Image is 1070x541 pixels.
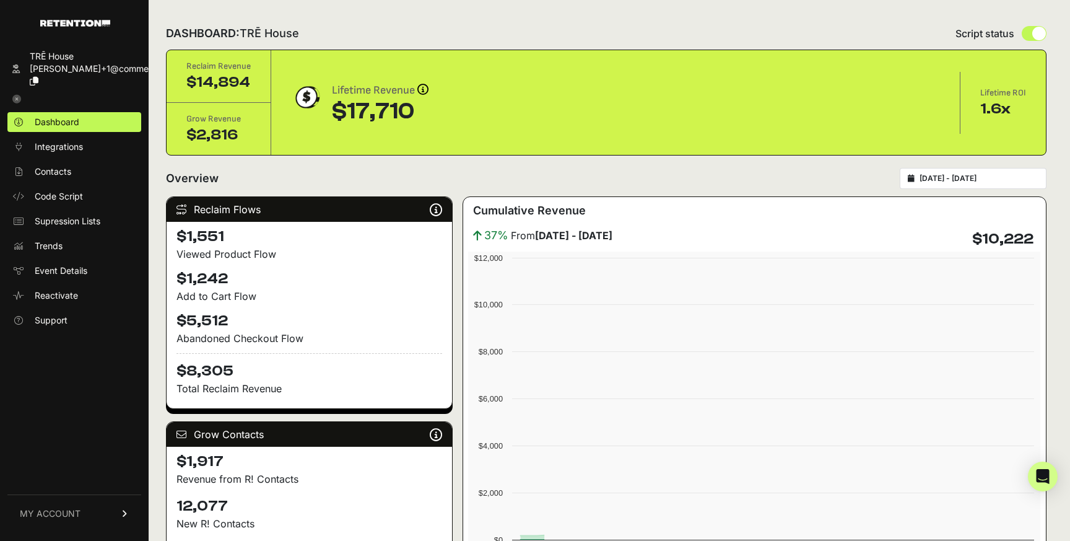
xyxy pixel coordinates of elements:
[30,63,164,74] span: [PERSON_NAME]+1@commerc...
[474,300,503,309] text: $10,000
[176,247,442,262] div: Viewed Product Flow
[7,112,141,132] a: Dashboard
[473,202,586,219] h3: Cumulative Revenue
[176,381,442,396] p: Total Reclaim Revenue
[167,197,452,222] div: Reclaim Flows
[35,240,63,252] span: Trends
[35,165,71,178] span: Contacts
[35,190,83,203] span: Code Script
[484,227,508,244] span: 37%
[176,452,442,472] h4: $1,917
[479,441,503,451] text: $4,000
[240,27,299,40] span: TRĒ House
[35,215,100,227] span: Supression Lists
[7,310,141,330] a: Support
[176,311,442,331] h4: $5,512
[7,236,141,256] a: Trends
[40,20,110,27] img: Retention.com
[186,125,251,145] div: $2,816
[176,269,442,289] h4: $1,242
[980,99,1026,119] div: 1.6x
[176,496,442,516] h4: 12,077
[35,116,79,128] span: Dashboard
[1028,462,1058,491] div: Open Intercom Messenger
[166,25,299,42] h2: DASHBOARD:
[535,229,612,242] strong: [DATE] - [DATE]
[186,73,251,92] div: $14,894
[479,347,503,356] text: $8,000
[7,495,141,532] a: MY ACCOUNT
[30,50,164,63] div: TRĒ House
[166,170,219,187] h2: Overview
[7,261,141,281] a: Event Details
[7,211,141,231] a: Supression Lists
[972,229,1033,249] h4: $10,222
[167,422,452,447] div: Grow Contacts
[474,253,503,263] text: $12,000
[980,87,1026,99] div: Lifetime ROI
[35,314,67,327] span: Support
[176,227,442,247] h4: $1,551
[479,488,503,498] text: $2,000
[511,228,612,243] span: From
[176,472,442,486] p: Revenue from R! Contacts
[7,286,141,306] a: Reactivate
[7,46,141,91] a: TRĒ House [PERSON_NAME]+1@commerc...
[35,289,78,302] span: Reactivate
[176,353,442,381] h4: $8,305
[20,508,80,520] span: MY ACCOUNT
[176,516,442,531] p: New R! Contacts
[7,137,141,157] a: Integrations
[186,113,251,125] div: Grow Revenue
[186,60,251,73] div: Reclaim Revenue
[7,162,141,182] a: Contacts
[479,394,503,403] text: $6,000
[35,141,83,153] span: Integrations
[291,82,322,113] img: dollar-coin-05c43ed7efb7bc0c12610022525b4bbbb207c7efeef5aecc26f025e68dcafac9.png
[955,26,1014,41] span: Script status
[332,82,428,99] div: Lifetime Revenue
[176,289,442,304] div: Add to Cart Flow
[35,265,87,277] span: Event Details
[7,187,141,206] a: Code Script
[332,99,428,124] div: $17,710
[176,331,442,346] div: Abandoned Checkout Flow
